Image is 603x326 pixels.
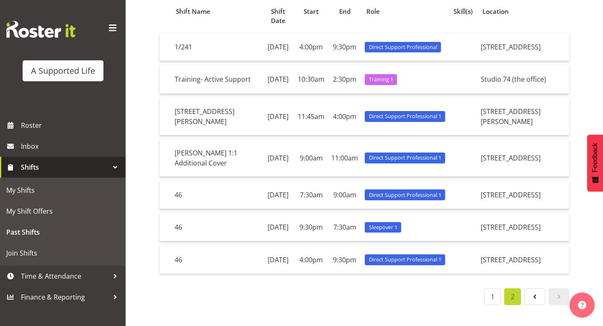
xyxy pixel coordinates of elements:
button: Feedback - Show survey [587,135,603,191]
div: Shift Date [266,7,290,26]
td: [STREET_ADDRESS][PERSON_NAME] [171,98,262,135]
span: My Shift Offers [6,205,119,217]
span: Past Shifts [6,226,119,238]
a: Past Shifts [2,222,124,243]
span: Roster [21,119,121,132]
div: End [333,7,357,16]
td: [STREET_ADDRESS] [477,246,569,273]
span: Direct Support Professional [369,43,437,51]
td: 9:30pm [328,246,361,273]
td: 1/241 [171,33,262,61]
span: Inbox [21,140,121,153]
div: Location [482,7,564,16]
td: [DATE] [262,140,294,177]
td: 9:00am [328,181,361,209]
div: Skill(s) [454,7,473,16]
td: 9:30pm [328,33,361,61]
td: [STREET_ADDRESS] [477,33,569,61]
div: Shift Name [176,7,257,16]
img: Rosterit website logo [6,21,75,38]
td: 2:30pm [328,65,361,93]
td: 46 [171,213,262,241]
td: 7:30am [294,181,328,209]
a: 1 [484,288,501,305]
td: 4:00pm [294,33,328,61]
span: Shifts [21,161,109,173]
td: 46 [171,246,262,273]
td: [DATE] [262,33,294,61]
span: Time & Attendance [21,270,109,282]
a: My Shift Offers [2,201,124,222]
span: Feedback [591,143,599,172]
div: Role [366,7,444,16]
td: 7:30am [328,213,361,241]
span: Finance & Reporting [21,291,109,303]
span: Sleepover 1 [369,223,397,231]
td: [DATE] [262,213,294,241]
td: [DATE] [262,181,294,209]
td: [DATE] [262,98,294,135]
img: help-xxl-2.png [578,301,586,309]
td: 11:45am [294,98,328,135]
span: Training 1 [369,75,393,83]
td: 11:00am [328,140,361,177]
td: Training- Active Support [171,65,262,93]
td: 9:30pm [294,213,328,241]
td: 9:00am [294,140,328,177]
div: A Supported Life [31,65,95,77]
td: [STREET_ADDRESS] [477,181,569,209]
td: Studio 74 (the office) [477,65,569,93]
span: Direct Support Professional 1 [369,154,441,162]
td: [DATE] [262,246,294,273]
td: [DATE] [262,65,294,93]
td: [STREET_ADDRESS] [477,140,569,177]
td: [STREET_ADDRESS] [477,213,569,241]
div: Start [299,7,323,16]
td: 4:00pm [294,246,328,273]
td: [STREET_ADDRESS][PERSON_NAME] [477,98,569,135]
a: Join Shifts [2,243,124,264]
td: [PERSON_NAME] 1:1 Additional Cover [171,140,262,177]
a: My Shifts [2,180,124,201]
td: 46 [171,181,262,209]
span: Direct Support Professional 1 [369,256,441,264]
span: Join Shifts [6,247,119,259]
span: My Shifts [6,184,119,197]
span: Direct Support Professional 1 [369,112,441,120]
span: Direct Support Professional 1 [369,191,441,199]
td: 4:00pm [328,98,361,135]
td: 10:30am [294,65,328,93]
